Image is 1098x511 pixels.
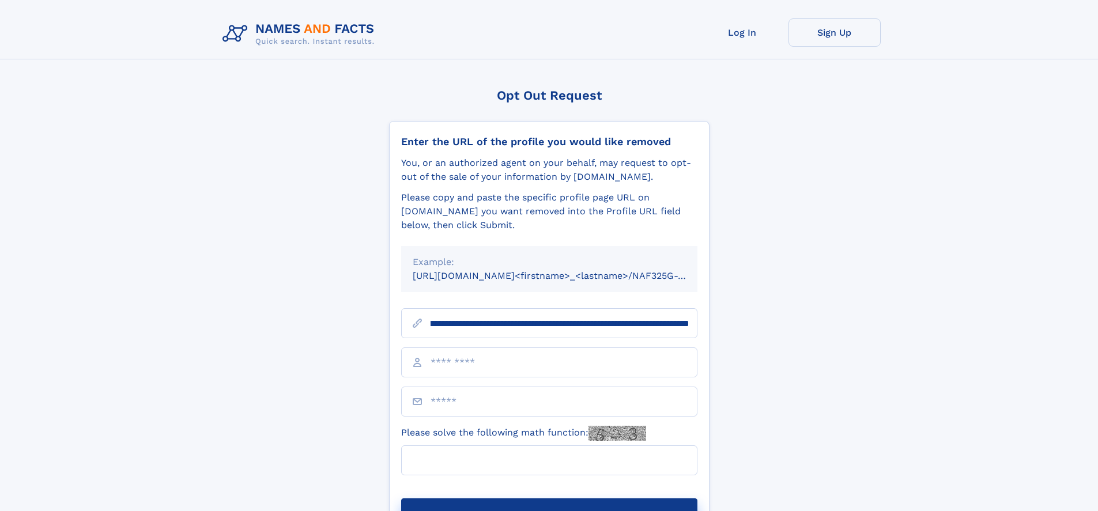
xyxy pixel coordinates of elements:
[401,135,697,148] div: Enter the URL of the profile you would like removed
[696,18,788,47] a: Log In
[401,156,697,184] div: You, or an authorized agent on your behalf, may request to opt-out of the sale of your informatio...
[401,191,697,232] div: Please copy and paste the specific profile page URL on [DOMAIN_NAME] you want removed into the Pr...
[413,255,686,269] div: Example:
[413,270,719,281] small: [URL][DOMAIN_NAME]<firstname>_<lastname>/NAF325G-xxxxxxxx
[389,88,710,103] div: Opt Out Request
[788,18,881,47] a: Sign Up
[218,18,384,50] img: Logo Names and Facts
[401,426,646,441] label: Please solve the following math function:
